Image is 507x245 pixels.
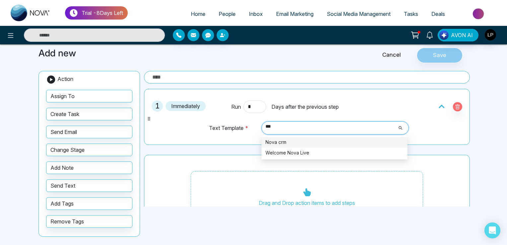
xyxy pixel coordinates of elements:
[11,5,50,21] img: Nova CRM Logo
[231,103,241,111] span: Run
[485,29,496,40] img: User Avatar
[276,11,314,17] span: Email Marketing
[191,11,205,17] span: Home
[242,8,269,20] a: Inbox
[57,76,73,82] span: Action
[219,11,236,17] span: People
[152,100,163,112] span: 1
[451,31,473,39] span: AVON AI
[46,144,132,156] button: Change Stage
[46,197,132,210] button: Add Tags
[265,139,403,146] div: Nova crm
[261,148,407,158] div: Welcome Nova Live
[269,8,320,20] a: Email Marketing
[249,11,263,17] span: Inbox
[209,121,259,141] td: Text Template
[265,149,403,156] div: Welcome Nova Live
[46,161,132,174] button: Add Note
[366,51,417,59] a: Cancel
[271,103,339,111] span: Days after the previous step
[425,8,452,20] a: Deals
[438,29,478,41] button: AVON AI
[455,6,503,21] img: Market-place.gif
[261,137,407,148] div: Nova crm
[46,90,132,102] button: Assign To
[38,48,323,59] h3: Add new
[431,11,445,17] span: Deals
[404,11,418,17] span: Tasks
[320,8,397,20] a: Social Media Management
[212,8,242,20] a: People
[82,9,123,17] p: Trial - 8 Days Left
[191,171,423,214] div: Drag and Drop action items to add steps
[46,108,132,120] button: Create Task
[184,8,212,20] a: Home
[46,126,132,138] button: Send Email
[439,31,449,40] img: Lead Flow
[397,8,425,20] a: Tasks
[484,222,500,238] div: Open Intercom Messenger
[46,215,132,228] button: Remove Tags
[166,101,206,111] span: Immediately
[327,11,391,17] span: Social Media Management
[46,179,132,192] button: Send Text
